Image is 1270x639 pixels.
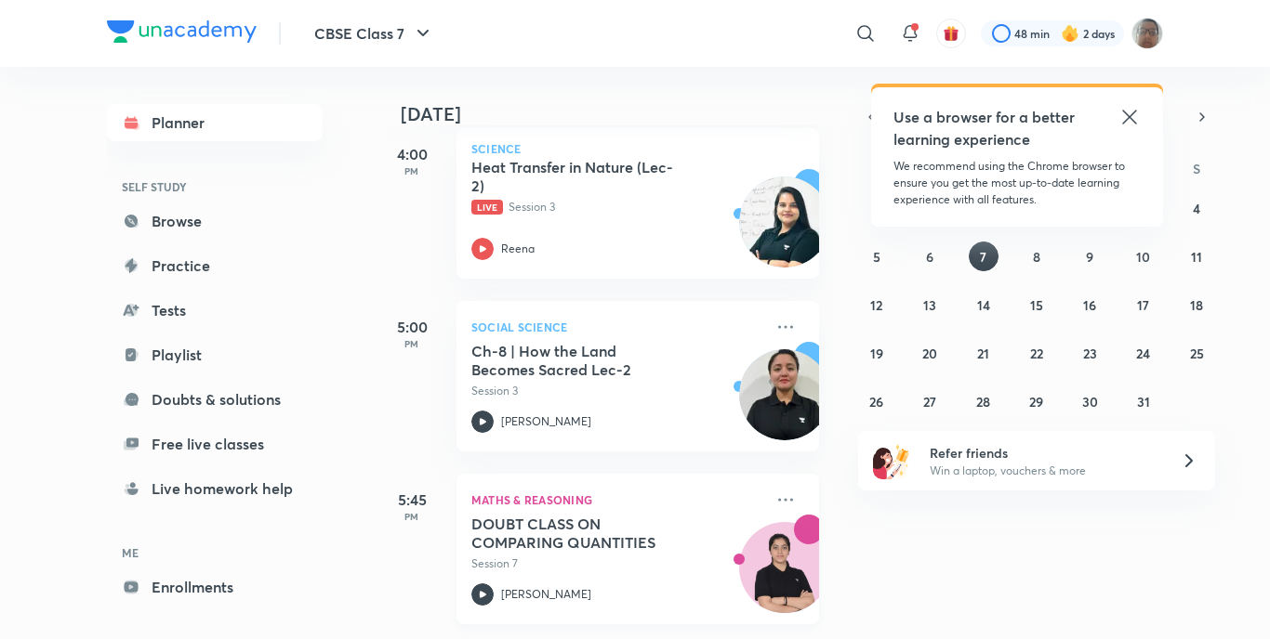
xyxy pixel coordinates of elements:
abbr: October 18, 2025 [1190,296,1203,314]
p: [PERSON_NAME] [501,413,591,430]
h5: Use a browser for a better learning experience [893,106,1078,150]
abbr: October 14, 2025 [977,296,990,314]
abbr: October 11, 2025 [1191,248,1202,266]
button: October 9, 2025 [1075,241,1105,271]
p: We recommend using the Chrome browser to ensure you get the most up-to-date learning experience w... [893,158,1141,208]
abbr: October 22, 2025 [1030,345,1043,362]
abbr: October 29, 2025 [1029,393,1043,411]
span: Live [471,200,503,215]
button: October 17, 2025 [1129,290,1158,319]
button: October 16, 2025 [1075,290,1105,319]
p: Win a laptop, vouchers & more [930,463,1158,479]
button: October 4, 2025 [1182,193,1211,223]
p: [PERSON_NAME] [501,586,591,603]
p: Session 3 [471,199,763,215]
abbr: October 26, 2025 [869,393,883,411]
p: Session 3 [471,383,763,399]
h5: Ch-8 | How the Land Becomes Sacred Lec-2 [471,342,703,379]
abbr: October 5, 2025 [873,248,880,266]
p: Social Science [471,316,763,338]
button: October 31, 2025 [1129,386,1158,416]
abbr: October 4, 2025 [1193,200,1200,217]
p: PM [375,165,449,176]
button: October 29, 2025 [1022,386,1052,416]
button: October 15, 2025 [1022,290,1052,319]
img: Vinayak Mishra [1131,18,1163,49]
button: CBSE Class 7 [303,15,445,52]
abbr: October 9, 2025 [1086,248,1093,266]
a: Enrollments [107,568,323,606]
a: Live homework help [107,470,323,507]
h6: Refer friends [930,443,1158,463]
p: PM [375,338,449,349]
img: referral [873,442,910,479]
button: October 5, 2025 [862,241,892,271]
img: Company Logo [107,20,257,43]
h6: SELF STUDY [107,171,323,202]
button: October 21, 2025 [969,338,999,368]
h5: 5:45 [375,489,449,511]
img: streak [1061,24,1079,43]
button: October 27, 2025 [915,386,945,416]
a: Doubts & solutions [107,381,323,418]
abbr: October 21, 2025 [977,345,989,362]
button: October 24, 2025 [1129,338,1158,368]
abbr: October 28, 2025 [976,393,990,411]
img: avatar [943,25,959,42]
h5: DOUBT CLASS ON COMPARING QUANTITIES [471,515,703,552]
abbr: October 7, 2025 [980,248,986,266]
abbr: October 27, 2025 [923,393,936,411]
button: October 10, 2025 [1129,241,1158,271]
button: October 19, 2025 [862,338,892,368]
abbr: October 15, 2025 [1030,296,1043,314]
abbr: October 23, 2025 [1083,345,1097,362]
abbr: October 12, 2025 [870,296,882,314]
abbr: October 16, 2025 [1083,296,1096,314]
a: Tests [107,292,323,329]
abbr: October 20, 2025 [922,345,937,362]
button: October 13, 2025 [915,290,945,319]
button: October 25, 2025 [1182,338,1211,368]
abbr: Saturday [1193,160,1200,177]
button: October 11, 2025 [1182,241,1211,271]
abbr: October 24, 2025 [1136,345,1150,362]
button: avatar [936,19,966,48]
button: October 23, 2025 [1075,338,1105,368]
abbr: October 10, 2025 [1136,248,1150,266]
a: Planner [107,104,323,141]
p: Maths & Reasoning [471,489,763,511]
button: October 26, 2025 [862,386,892,416]
button: October 30, 2025 [1075,386,1105,416]
abbr: October 31, 2025 [1137,393,1150,411]
abbr: October 19, 2025 [870,345,883,362]
h5: 4:00 [375,143,449,165]
button: October 22, 2025 [1022,338,1052,368]
a: Playlist [107,336,323,373]
button: October 8, 2025 [1022,241,1052,271]
p: Science [471,143,804,154]
h4: [DATE] [401,103,838,125]
a: Browse [107,202,323,240]
button: October 28, 2025 [969,386,999,416]
p: PM [375,511,449,522]
button: October 18, 2025 [1182,290,1211,319]
abbr: October 17, 2025 [1137,296,1149,314]
button: October 12, 2025 [862,290,892,319]
abbr: October 6, 2025 [926,248,933,266]
a: Company Logo [107,20,257,47]
h5: 5:00 [375,316,449,338]
button: October 7, 2025 [969,241,999,271]
button: October 14, 2025 [969,290,999,319]
p: Reena [501,241,535,257]
h5: Heat Transfer in Nature (Lec-2) [471,158,703,195]
h6: ME [107,537,323,568]
button: October 20, 2025 [915,338,945,368]
a: Free live classes [107,425,323,463]
p: Session 7 [471,555,763,572]
img: Avatar [740,532,829,621]
a: Practice [107,247,323,284]
abbr: October 8, 2025 [1033,248,1040,266]
button: October 6, 2025 [915,241,945,271]
abbr: October 25, 2025 [1190,345,1204,362]
abbr: October 13, 2025 [923,296,936,314]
